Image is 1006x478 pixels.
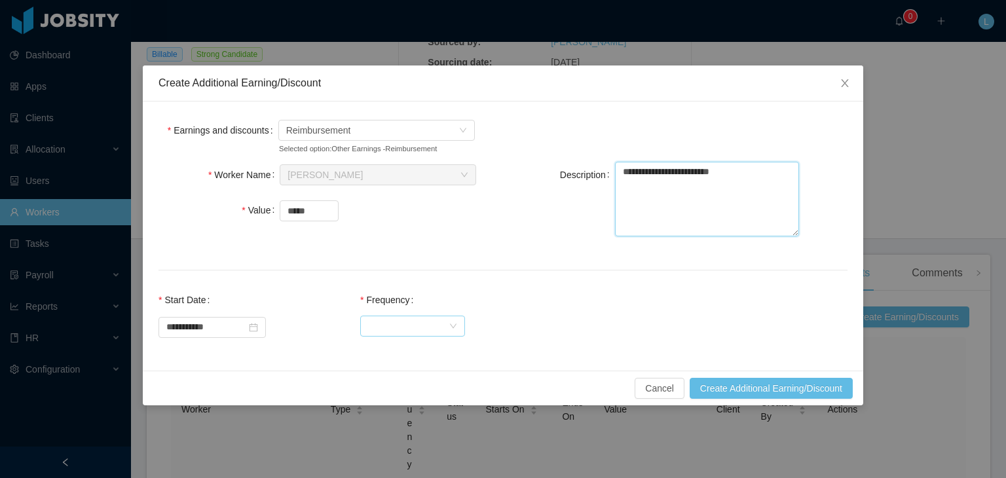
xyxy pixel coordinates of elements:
i: icon: down [459,126,467,136]
label: Frequency [360,295,419,305]
i: icon: close [840,78,850,88]
button: Cancel [635,378,684,399]
span: Reimbursement [286,120,351,140]
label: Value [242,205,280,215]
label: Worker Name [208,170,280,180]
button: Create Additional Earning/Discount [690,378,853,399]
i: icon: down [449,322,457,331]
label: Start Date [158,295,215,305]
textarea: Description [615,162,799,237]
small: Selected option: Other Earnings - Reimbursement [279,143,445,155]
button: Close [827,65,863,102]
label: Earnings and discounts [168,125,278,136]
label: Description [560,170,615,180]
input: Value [280,201,338,221]
i: icon: down [460,171,468,180]
i: icon: calendar [249,323,258,332]
div: Create Additional Earning/Discount [158,76,848,90]
div: Marcelo javier Prado [288,165,363,185]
